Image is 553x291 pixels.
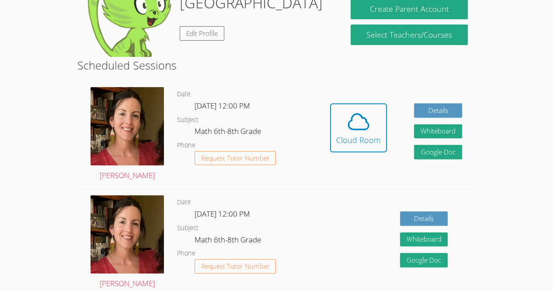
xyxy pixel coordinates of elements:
[414,103,462,118] a: Details
[90,195,164,290] a: [PERSON_NAME]
[201,155,270,161] span: Request Tutor Number
[195,209,250,219] span: [DATE] 12:00 PM
[180,26,224,41] a: Edit Profile
[195,234,263,249] dd: Math 6th-8th Grade
[195,101,250,111] span: [DATE] 12:00 PM
[177,223,198,234] dt: Subject
[177,140,195,151] dt: Phone
[400,253,448,267] a: Google Doc
[177,248,195,259] dt: Phone
[400,232,448,247] button: Whiteboard
[351,25,467,45] a: Select Teachers/Courses
[336,134,381,146] div: Cloud Room
[90,195,164,273] img: IMG_4957.jpeg
[90,87,164,165] img: IMG_4957.jpeg
[177,115,198,126] dt: Subject
[414,124,462,139] button: Whiteboard
[400,211,448,226] a: Details
[195,125,263,140] dd: Math 6th-8th Grade
[90,87,164,182] a: [PERSON_NAME]
[177,197,191,208] dt: Date
[330,103,387,152] button: Cloud Room
[195,259,276,273] button: Request Tutor Number
[177,89,191,100] dt: Date
[414,145,462,159] a: Google Doc
[195,151,276,165] button: Request Tutor Number
[77,57,476,74] h2: Scheduled Sessions
[201,263,270,270] span: Request Tutor Number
